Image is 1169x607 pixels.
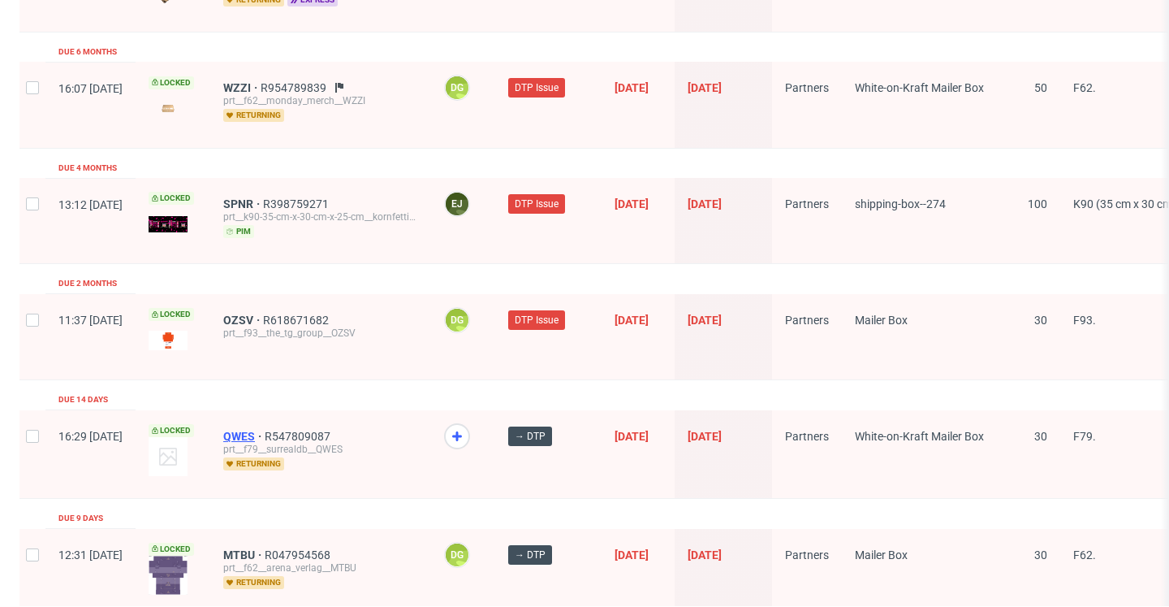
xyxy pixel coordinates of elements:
[1028,197,1047,210] span: 100
[149,424,194,437] span: Locked
[58,548,123,561] span: 12:31 [DATE]
[58,46,117,59] div: Due 6 months
[223,210,418,223] div: prt__k90-35-cm-x-30-cm-x-25-cm__kornfetti_gmbh__SPNR
[58,512,103,525] div: Due 9 days
[785,430,829,443] span: Partners
[688,430,722,443] span: [DATE]
[223,225,254,238] span: pim
[149,216,188,232] img: version_two_editor_design.png
[515,429,546,444] span: → DTP
[615,197,649,210] span: [DATE]
[855,430,984,443] span: White-on-Kraft Mailer Box
[855,548,908,561] span: Mailer Box
[688,81,722,94] span: [DATE]
[855,81,984,94] span: White-on-Kraft Mailer Box
[1034,430,1047,443] span: 30
[149,98,188,119] img: version_two_editor_design
[515,197,559,211] span: DTP Issue
[58,277,117,290] div: Due 2 months
[1073,81,1096,94] span: F62.
[1073,548,1096,561] span: F62.
[58,198,123,211] span: 13:12 [DATE]
[688,548,722,561] span: [DATE]
[223,109,284,122] span: returning
[446,193,468,215] figcaption: EJ
[223,314,263,327] a: OZSV
[688,314,722,327] span: [DATE]
[1034,314,1047,327] span: 30
[515,80,559,95] span: DTP Issue
[263,314,332,327] a: R618671682
[58,314,123,327] span: 11:37 [DATE]
[223,430,265,443] a: QWES
[223,576,284,589] span: returning
[446,309,468,332] figcaption: DG
[785,314,829,327] span: Partners
[1073,314,1096,327] span: F93.
[223,548,265,561] a: MTBU
[58,393,108,406] div: Due 14 days
[615,81,649,94] span: [DATE]
[223,327,418,340] div: prt__f93__the_tg_group__OZSV
[785,81,829,94] span: Partners
[615,548,649,561] span: [DATE]
[785,197,829,210] span: Partners
[263,197,332,210] a: R398759271
[265,548,334,561] a: R047954568
[58,82,123,95] span: 16:07 [DATE]
[223,443,418,456] div: prt__f79__surrealdb__QWES
[615,314,649,327] span: [DATE]
[615,430,649,443] span: [DATE]
[855,197,946,210] span: shipping-box--274
[149,308,194,321] span: Locked
[149,76,194,89] span: Locked
[261,81,330,94] a: R954789839
[785,548,829,561] span: Partners
[223,81,261,94] a: WZZI
[149,192,194,205] span: Locked
[515,313,559,327] span: DTP Issue
[149,543,194,556] span: Locked
[515,548,546,562] span: → DTP
[223,457,284,470] span: returning
[446,544,468,566] figcaption: DG
[223,561,418,574] div: prt__f62__arena_verlag__MTBU
[265,430,334,443] a: R547809087
[223,94,418,107] div: prt__f62__monday_merch__WZZI
[149,556,188,595] img: version_two_editor_design.png
[446,76,468,99] figcaption: DG
[223,197,263,210] a: SPNR
[1034,81,1047,94] span: 50
[58,430,123,443] span: 16:29 [DATE]
[1034,548,1047,561] span: 30
[1073,430,1096,443] span: F79.
[149,331,188,350] img: version_two_editor_design.png
[58,162,117,175] div: Due 4 months
[688,197,722,210] span: [DATE]
[855,314,908,327] span: Mailer Box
